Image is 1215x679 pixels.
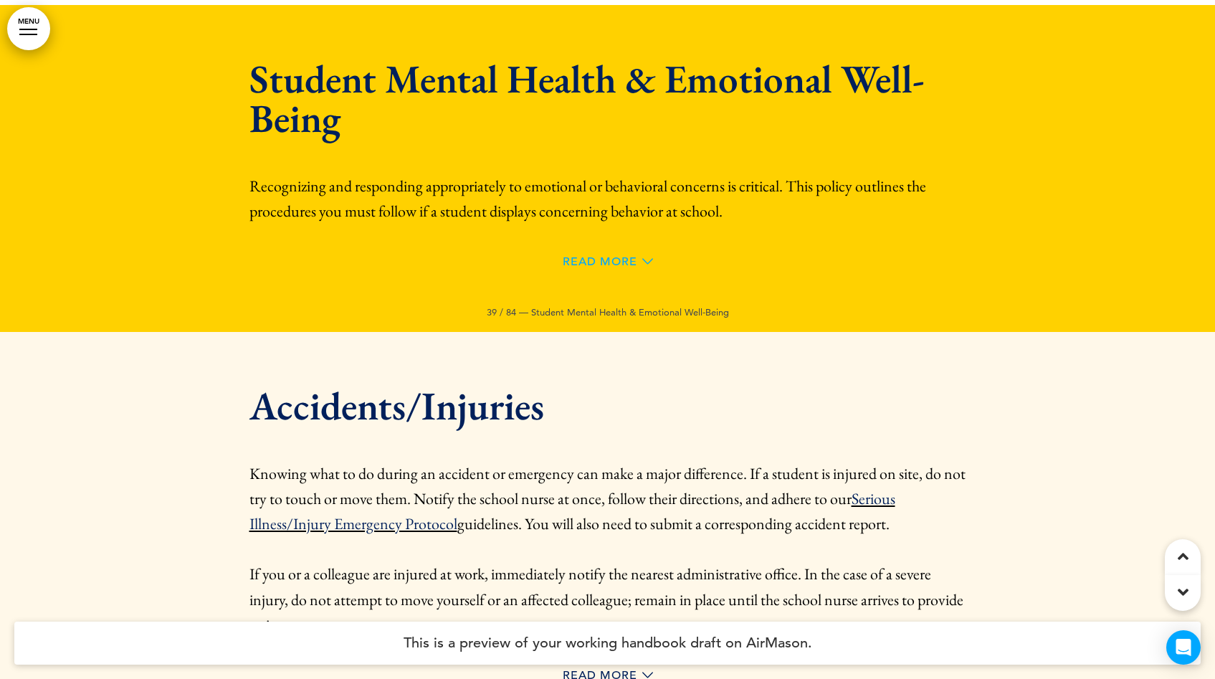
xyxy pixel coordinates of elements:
h1: Accidents/Injuries [249,386,966,425]
p: Knowing what to do during an accident or emergency can make a major difference. If a student is i... [249,461,966,537]
a: MENU [7,7,50,50]
h4: This is a preview of your working handbook draft on AirMason. [14,622,1201,665]
span: — [519,306,528,318]
span: 39 / 84 [487,306,516,318]
p: If you or a colleague are injured at work, immediately notify the nearest administrative office. ... [249,561,966,637]
span: Student Mental Health & Emotional Well-Being [531,306,729,318]
div: Open Intercom Messenger [1166,630,1201,665]
p: Recognizing and responding appropriately to emotional or behavioral concerns is critical. This po... [249,174,966,224]
span: Read More [563,256,637,267]
h1: Student Mental Health & Emotional Well-Being [249,59,966,138]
